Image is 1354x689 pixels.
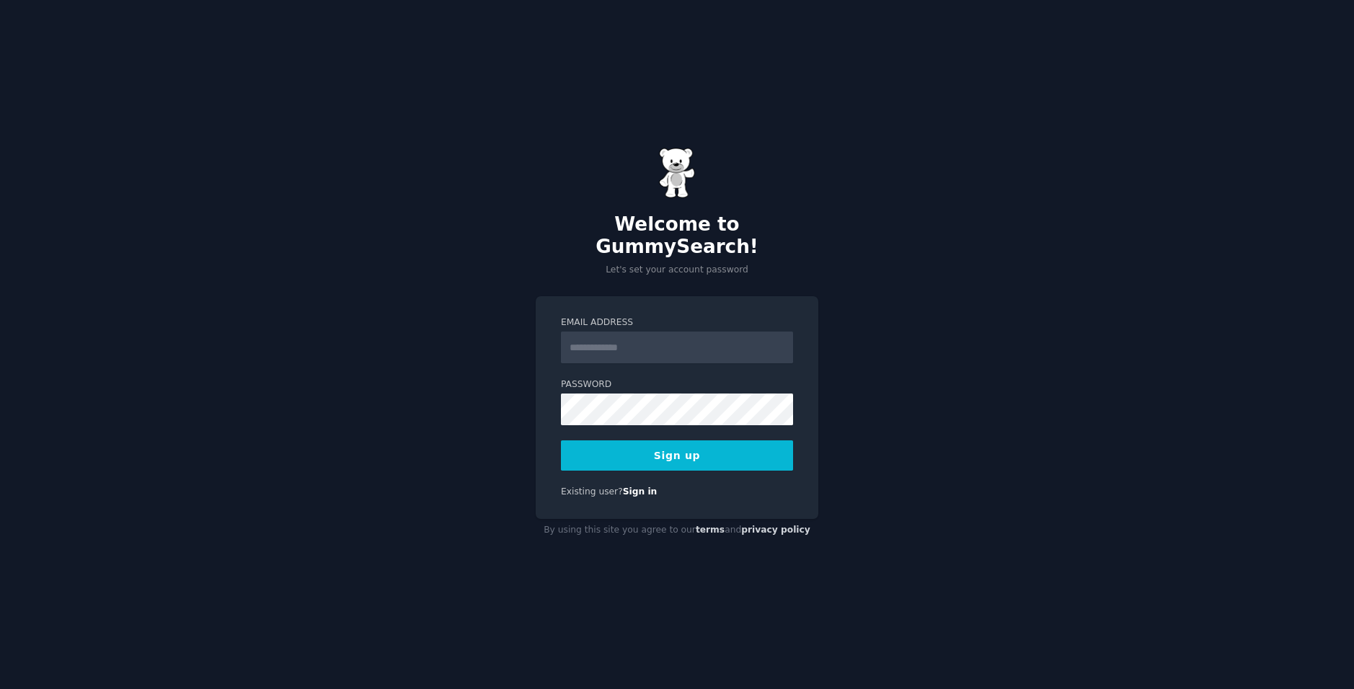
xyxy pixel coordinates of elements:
a: terms [696,525,725,535]
a: Sign in [623,486,658,497]
p: Let's set your account password [536,264,818,277]
label: Password [561,378,793,391]
h2: Welcome to GummySearch! [536,213,818,259]
div: By using this site you agree to our and [536,519,818,542]
img: Gummy Bear [659,148,695,198]
label: Email Address [561,316,793,329]
a: privacy policy [741,525,810,535]
button: Sign up [561,440,793,471]
span: Existing user? [561,486,623,497]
